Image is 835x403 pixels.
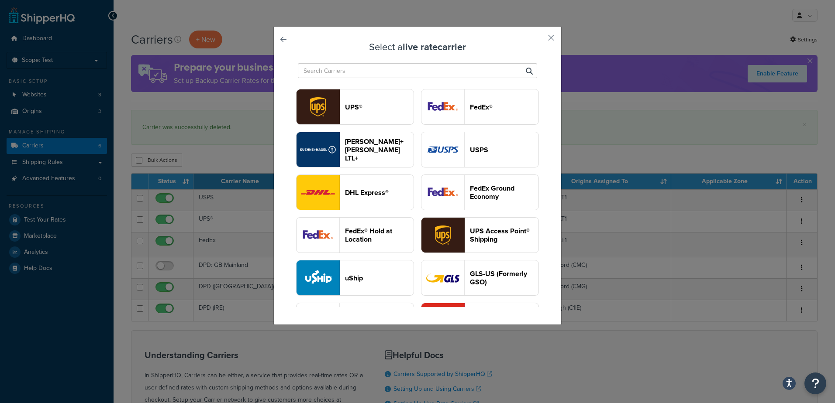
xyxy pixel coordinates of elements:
img: fedEx logo [421,89,464,124]
button: ups logoUPS® [296,89,414,125]
img: accessPoint logo [421,218,464,253]
button: gso logoGLS-US (Formerly GSO) [421,260,539,296]
header: FedEx Ground Economy [470,184,538,201]
header: UPS® [345,103,414,111]
img: ups logo [297,89,339,124]
img: usps logo [421,132,464,167]
h3: Select a [296,42,539,52]
header: UPS Access Point® Shipping [470,227,538,243]
button: uShip logouShip [296,260,414,296]
img: fastwayv2 logo [421,303,464,338]
img: uShip logo [297,260,339,295]
button: reTransFreight logo[PERSON_NAME]+[PERSON_NAME] LTL+ [296,132,414,167]
button: fedEx logoFedEx® [421,89,539,125]
input: Search Carriers [298,63,537,78]
img: fedExLocation logo [297,218,339,253]
button: fastwayv2 logo [421,303,539,338]
button: accessPoint logoUPS Access Point® Shipping [421,217,539,253]
img: gso logo [421,260,464,295]
header: uShip [345,274,414,282]
button: dhl logoDHL Express® [296,174,414,210]
img: dhl logo [297,175,339,210]
header: USPS [470,146,538,154]
button: Open Resource Center [804,372,826,394]
header: [PERSON_NAME]+[PERSON_NAME] LTL+ [345,137,414,162]
img: smartPost logo [421,175,464,210]
button: usps logoUSPS [421,132,539,167]
header: FedEx® [470,103,538,111]
header: GLS-US (Formerly GSO) [470,270,538,286]
button: abfFreight logo [296,303,414,338]
header: DHL Express® [345,188,414,197]
img: abfFreight logo [297,303,339,338]
header: FedEx® Hold at Location [345,227,414,243]
strong: live rate carrier [403,40,466,54]
img: reTransFreight logo [297,132,339,167]
button: smartPost logoFedEx Ground Economy [421,174,539,210]
button: fedExLocation logoFedEx® Hold at Location [296,217,414,253]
